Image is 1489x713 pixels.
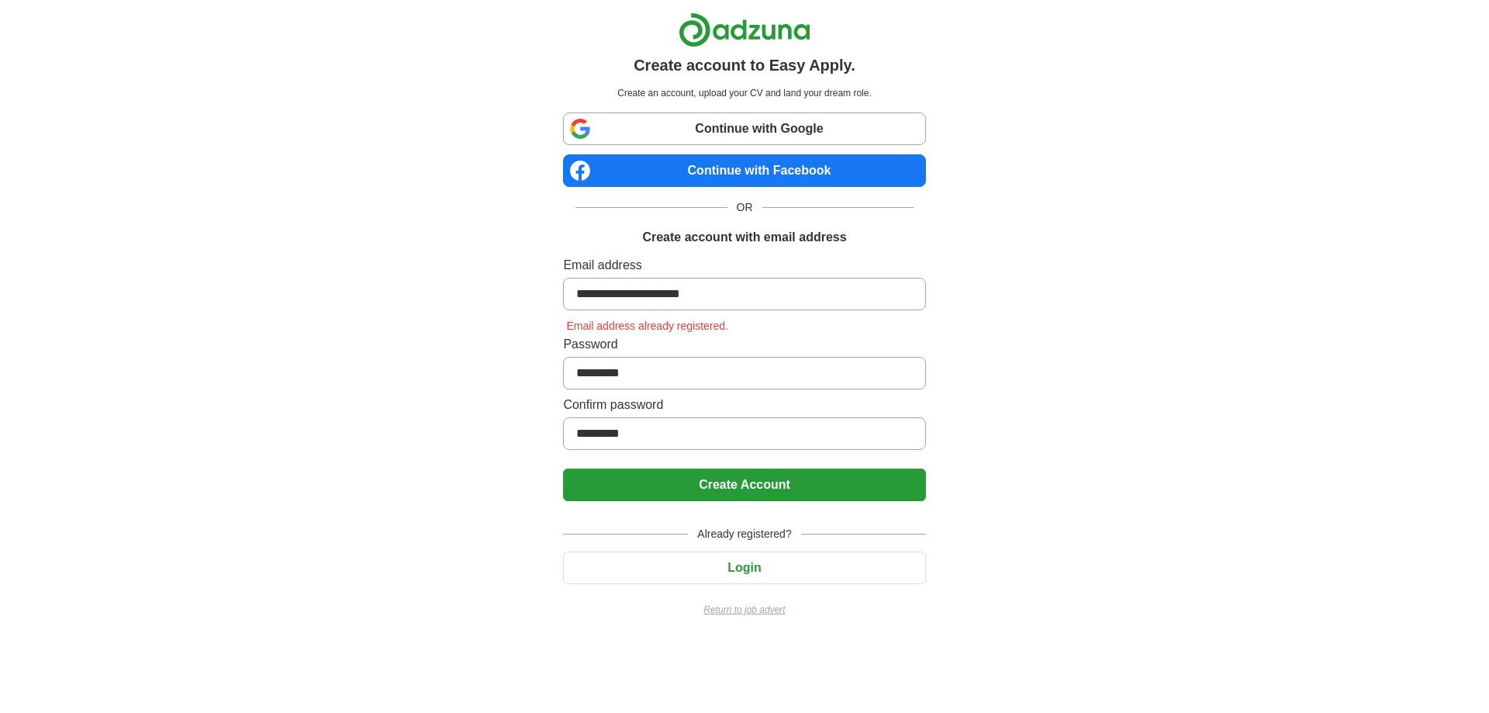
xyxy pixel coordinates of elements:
label: Confirm password [563,396,925,414]
span: Email address already registered. [563,320,731,332]
span: OR [727,199,762,216]
button: Create Account [563,469,925,501]
a: Return to job advert [563,603,925,617]
h1: Create account to Easy Apply. [634,54,855,77]
p: Create an account, upload your CV and land your dream role. [566,86,922,100]
a: Continue with Google [563,112,925,145]
a: Login [563,561,925,574]
span: Already registered? [688,526,800,542]
label: Password [563,335,925,354]
img: Adzuna logo [679,12,810,47]
button: Login [563,552,925,584]
h1: Create account with email address [642,228,846,247]
a: Continue with Facebook [563,154,925,187]
label: Email address [563,256,925,275]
